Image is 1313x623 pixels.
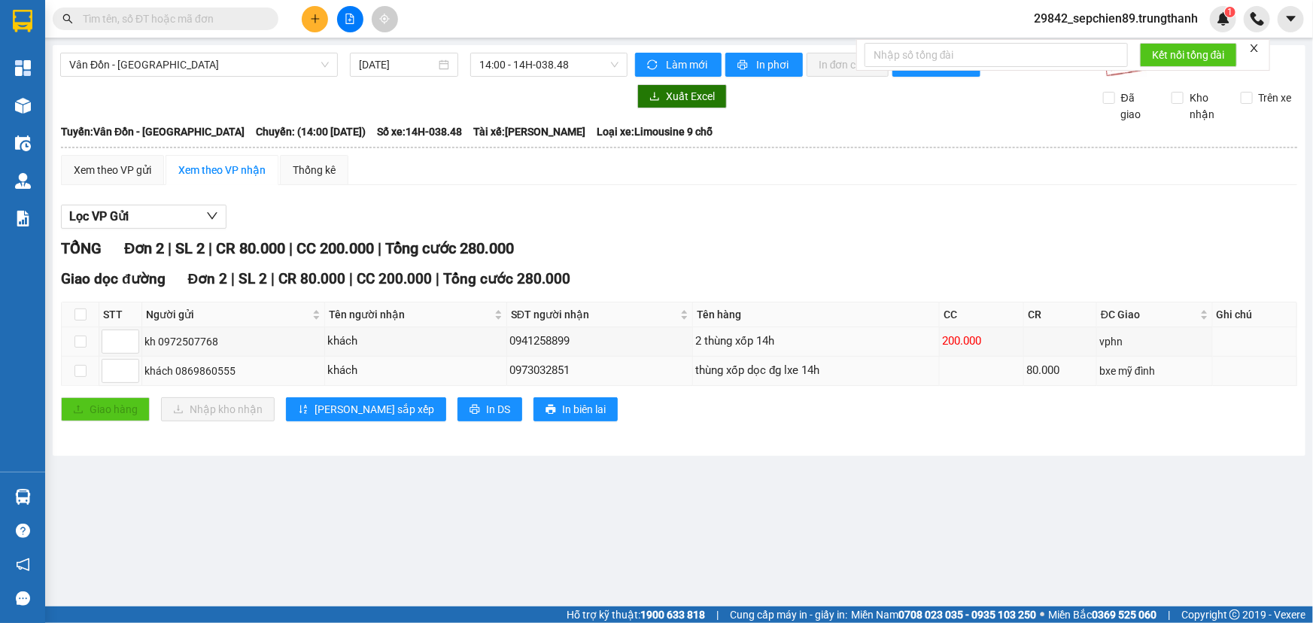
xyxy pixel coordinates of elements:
[479,53,619,76] span: 14:00 - 14H-038.48
[74,162,151,178] div: Xem theo VP gửi
[470,404,480,416] span: printer
[15,98,31,114] img: warehouse-icon
[349,270,353,287] span: |
[693,302,940,327] th: Tên hàng
[1249,43,1260,53] span: close
[865,43,1128,67] input: Nhập số tổng đài
[730,606,847,623] span: Cung cấp máy in - giấy in:
[1140,43,1237,67] button: Kết nối tổng đài
[302,6,328,32] button: plus
[511,306,677,323] span: SĐT người nhận
[851,606,1036,623] span: Miền Nam
[188,270,228,287] span: Đơn 2
[562,401,606,418] span: In biên lai
[533,397,618,421] button: printerIn biên lai
[1284,12,1298,26] span: caret-down
[695,333,937,351] div: 2 thùng xốp 14h
[507,357,693,386] td: 0973032851
[15,173,31,189] img: warehouse-icon
[216,239,285,257] span: CR 80.000
[15,489,31,505] img: warehouse-icon
[1092,609,1156,621] strong: 0369 525 060
[329,306,491,323] span: Tên người nhận
[144,363,322,379] div: khách 0869860555
[16,591,30,606] span: message
[13,10,32,32] img: logo-vxr
[161,397,275,421] button: downloadNhập kho nhận
[567,606,705,623] span: Hỗ trợ kỹ thuật:
[666,56,710,73] span: Làm mới
[1217,12,1230,26] img: icon-new-feature
[1184,90,1229,123] span: Kho nhận
[61,239,102,257] span: TỔNG
[231,270,235,287] span: |
[315,401,434,418] span: [PERSON_NAME] sắp xếp
[1115,90,1160,123] span: Đã giao
[61,270,166,287] span: Giao dọc đường
[737,59,750,71] span: printer
[15,60,31,76] img: dashboard-icon
[208,239,212,257] span: |
[1227,7,1232,17] span: 1
[1229,609,1240,620] span: copyright
[546,404,556,416] span: printer
[298,404,308,416] span: sort-ascending
[457,397,522,421] button: printerIn DS
[898,609,1036,621] strong: 0708 023 035 - 0935 103 250
[359,56,436,73] input: 13/09/2025
[99,302,142,327] th: STT
[509,362,690,380] div: 0973032851
[378,239,381,257] span: |
[1099,333,1210,350] div: vphn
[1101,306,1197,323] span: ĐC Giao
[61,126,245,138] b: Tuyến: Vân Đồn - [GEOGRAPHIC_DATA]
[293,162,336,178] div: Thống kê
[1278,6,1304,32] button: caret-down
[144,333,322,350] div: kh 0972507768
[377,123,462,140] span: Số xe: 14H-038.48
[310,14,321,24] span: plus
[15,135,31,151] img: warehouse-icon
[647,59,660,71] span: sync
[942,333,1021,351] div: 200.000
[695,362,937,380] div: thùng xốp dọc đg lxe 14h
[256,123,366,140] span: Chuyến: (14:00 [DATE])
[372,6,398,32] button: aim
[61,205,226,229] button: Lọc VP Gửi
[637,84,727,108] button: downloadXuất Excel
[1213,302,1297,327] th: Ghi chú
[509,333,690,351] div: 0941258899
[337,6,363,32] button: file-add
[271,270,275,287] span: |
[327,333,503,351] div: khách
[1026,362,1094,380] div: 80.000
[1099,363,1210,379] div: bxe mỹ đình
[1048,606,1156,623] span: Miền Bắc
[385,239,514,257] span: Tổng cước 280.000
[807,53,889,77] button: In đơn chọn
[289,239,293,257] span: |
[178,162,266,178] div: Xem theo VP nhận
[443,270,570,287] span: Tổng cước 280.000
[69,207,129,226] span: Lọc VP Gửi
[649,91,660,103] span: download
[124,239,164,257] span: Đơn 2
[473,123,585,140] span: Tài xế: [PERSON_NAME]
[1024,302,1097,327] th: CR
[1253,90,1298,106] span: Trên xe
[1022,9,1210,28] span: 29842_sepchien89.trungthanh
[635,53,722,77] button: syncLàm mới
[1225,7,1235,17] sup: 1
[357,270,432,287] span: CC 200.000
[286,397,446,421] button: sort-ascending[PERSON_NAME] sắp xếp
[1040,612,1044,618] span: ⚪️
[175,239,205,257] span: SL 2
[666,88,715,105] span: Xuất Excel
[1168,606,1170,623] span: |
[507,327,693,357] td: 0941258899
[325,357,506,386] td: khách
[436,270,439,287] span: |
[725,53,803,77] button: printerIn phơi
[146,306,309,323] span: Người gửi
[345,14,355,24] span: file-add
